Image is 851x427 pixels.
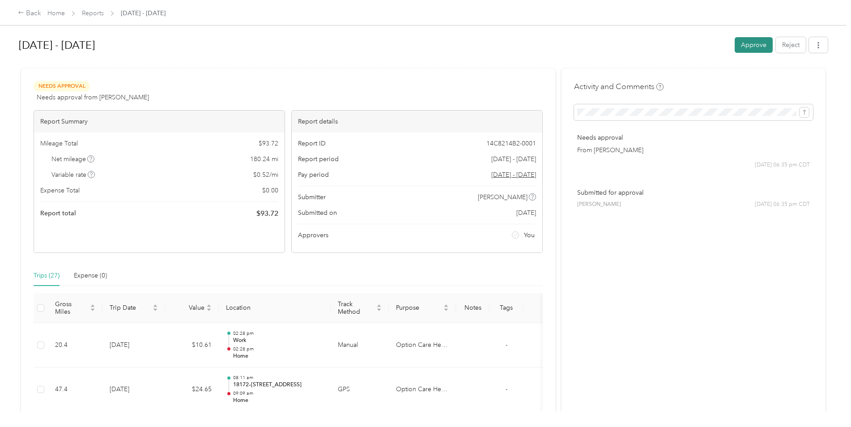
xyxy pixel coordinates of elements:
span: [PERSON_NAME] [478,192,528,202]
span: Submitted on [298,208,337,218]
div: Back [18,8,41,19]
span: caret-down [153,307,158,312]
span: Submitter [298,192,326,202]
span: [DATE] - [DATE] [491,154,536,164]
th: Gross Miles [48,293,102,323]
span: Go to pay period [491,170,536,179]
h4: Activity and Comments [574,81,664,92]
span: Needs Approval [34,81,90,91]
div: Expense (0) [74,271,107,281]
p: Home [233,352,323,360]
th: Track Method [331,293,389,323]
span: Track Method [338,300,374,316]
span: caret-up [90,303,95,308]
span: 180.24 mi [250,154,278,164]
span: $ 0.52 / mi [253,170,278,179]
p: From [PERSON_NAME] [577,145,810,155]
span: caret-up [206,303,212,308]
td: [DATE] [102,367,165,412]
th: Purpose [389,293,456,323]
span: Value [172,304,204,312]
span: Pay period [298,170,329,179]
button: Approve [735,37,773,53]
span: [DATE] [516,208,536,218]
span: - [506,341,507,349]
span: Expense Total [40,186,80,195]
span: Mileage Total [40,139,78,148]
span: Variable rate [51,170,95,179]
td: GPS [331,367,389,412]
span: - [506,385,507,393]
span: [DATE] 06:35 pm CDT [755,201,810,209]
th: Tags [489,293,523,323]
span: caret-up [153,303,158,308]
span: caret-up [443,303,449,308]
div: Report details [292,111,542,132]
span: [DATE] 06:35 pm CDT [755,161,810,169]
iframe: Everlance-gr Chat Button Frame [801,377,851,427]
td: $10.61 [165,323,219,368]
td: Option Care Health [389,367,456,412]
span: You [524,231,535,240]
p: 02:28 pm [233,330,323,337]
a: Reports [82,9,104,17]
th: Trip Date [102,293,165,323]
p: Work [233,337,323,345]
span: $ 0.00 [262,186,278,195]
span: 14C8214B2-0001 [486,139,536,148]
span: Approvers [298,231,328,240]
h1: Sep 1 - 30, 2025 [19,34,728,56]
span: caret-down [206,307,212,312]
div: Trips (27) [34,271,60,281]
p: Submitted for approval [577,188,810,197]
span: Purpose [396,304,442,312]
span: [DATE] - [DATE] [121,9,166,18]
span: Needs approval from [PERSON_NAME] [37,93,149,102]
th: Notes [456,293,489,323]
div: Report Summary [34,111,285,132]
a: Home [47,9,65,17]
td: Manual [331,323,389,368]
span: Report period [298,154,339,164]
span: Trip Date [110,304,151,312]
button: Reject [776,37,806,53]
p: Needs approval [577,133,810,142]
span: $ 93.72 [259,139,278,148]
span: $ 93.72 [256,208,278,219]
p: 02:28 pm [233,346,323,352]
span: Net mileage [51,154,95,164]
span: Report total [40,209,76,218]
span: caret-down [443,307,449,312]
span: caret-down [376,307,382,312]
p: 08:11 am [233,375,323,381]
p: 09:09 am [233,390,323,397]
span: [PERSON_NAME] [577,201,621,209]
td: [DATE] [102,323,165,368]
p: Home [233,397,323,405]
th: Value [165,293,219,323]
th: Location [219,293,331,323]
span: caret-down [90,307,95,312]
td: 20.4 [48,323,102,368]
td: 47.4 [48,367,102,412]
td: $24.65 [165,367,219,412]
span: Report ID [298,139,326,148]
span: Gross Miles [55,300,88,316]
p: 18172–[STREET_ADDRESS] [233,381,323,389]
td: Option Care Health [389,323,456,368]
span: caret-up [376,303,382,308]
